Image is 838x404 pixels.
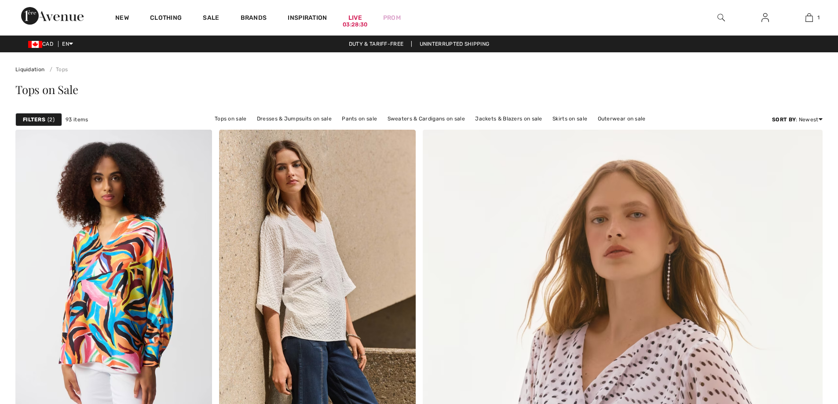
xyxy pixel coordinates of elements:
a: 1 [787,12,831,23]
span: 1 [817,14,820,22]
a: Sign In [754,12,776,23]
img: search the website [717,12,725,23]
img: 1ère Avenue [21,7,84,25]
span: CAD [28,41,57,47]
strong: Filters [23,116,45,124]
a: New [115,14,129,23]
a: Live03:28:30 [348,13,362,22]
a: Tops [46,66,68,73]
a: Brands [241,14,267,23]
span: 93 items [66,116,88,124]
a: Sweaters & Cardigans on sale [383,113,469,124]
a: Prom [383,13,401,22]
strong: Sort By [772,116,796,123]
img: My Info [761,12,769,23]
img: My Bag [805,12,813,23]
span: Inspiration [288,14,327,23]
a: Pants on sale [337,113,381,124]
a: Tops on sale [210,113,251,124]
a: Clothing [150,14,182,23]
span: EN [62,41,73,47]
div: 03:28:30 [343,21,367,29]
a: Skirts on sale [548,113,592,124]
div: : Newest [772,116,823,124]
img: Canadian Dollar [28,41,42,48]
a: Outerwear on sale [593,113,650,124]
a: Liquidation [15,66,44,73]
a: Dresses & Jumpsuits on sale [252,113,336,124]
span: 2 [48,116,55,124]
a: Sale [203,14,219,23]
span: Tops on Sale [15,82,78,97]
a: Jackets & Blazers on sale [471,113,547,124]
